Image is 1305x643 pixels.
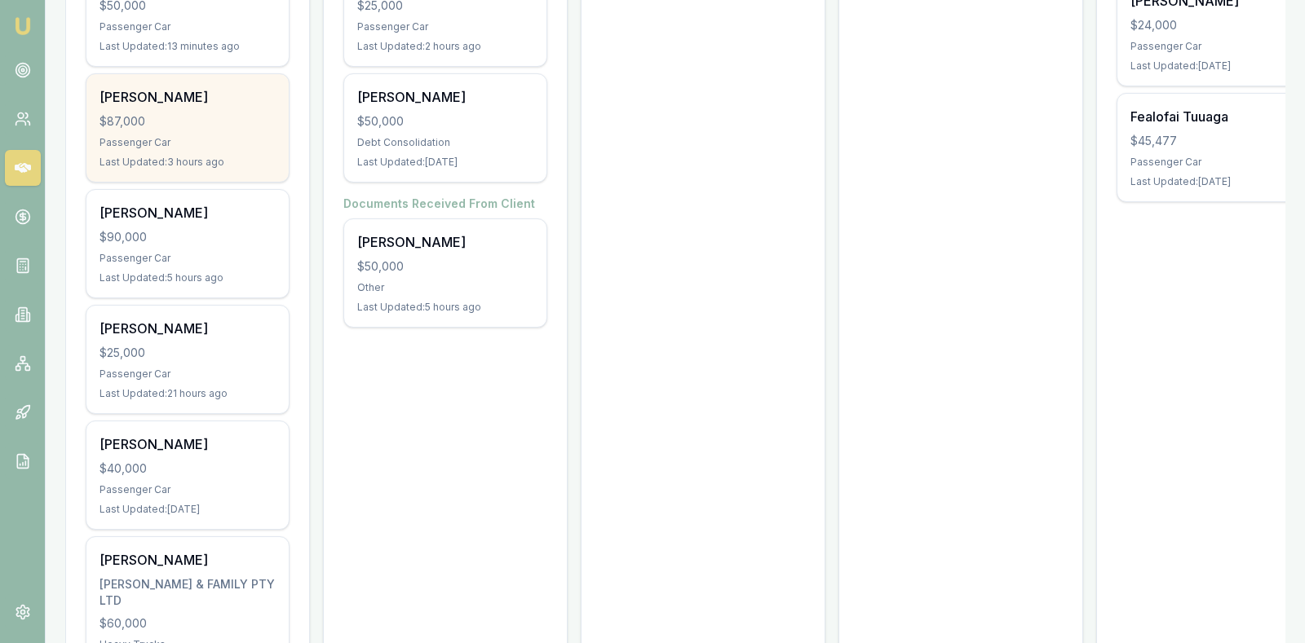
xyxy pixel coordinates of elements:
[100,615,276,632] div: $60,000
[100,434,276,454] div: [PERSON_NAME]
[100,576,276,609] div: [PERSON_NAME] & FAMILY PTY LTD
[357,281,533,294] div: Other
[100,156,276,169] div: Last Updated: 3 hours ago
[357,20,533,33] div: Passenger Car
[357,113,533,130] div: $50,000
[357,258,533,275] div: $50,000
[357,156,533,169] div: Last Updated: [DATE]
[100,345,276,361] div: $25,000
[100,368,276,381] div: Passenger Car
[357,301,533,314] div: Last Updated: 5 hours ago
[357,136,533,149] div: Debt Consolidation
[357,232,533,252] div: [PERSON_NAME]
[100,271,276,284] div: Last Updated: 5 hours ago
[100,40,276,53] div: Last Updated: 13 minutes ago
[100,113,276,130] div: $87,000
[100,503,276,516] div: Last Updated: [DATE]
[100,252,276,265] div: Passenger Car
[357,40,533,53] div: Last Updated: 2 hours ago
[100,387,276,400] div: Last Updated: 21 hours ago
[100,319,276,338] div: [PERSON_NAME]
[13,16,33,36] img: emu-icon-u.png
[100,229,276,245] div: $90,000
[100,20,276,33] div: Passenger Car
[100,136,276,149] div: Passenger Car
[100,203,276,222] div: [PERSON_NAME]
[100,87,276,107] div: [PERSON_NAME]
[343,196,547,212] h4: Documents Received From Client
[100,550,276,570] div: [PERSON_NAME]
[100,483,276,496] div: Passenger Car
[100,460,276,477] div: $40,000
[357,87,533,107] div: [PERSON_NAME]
